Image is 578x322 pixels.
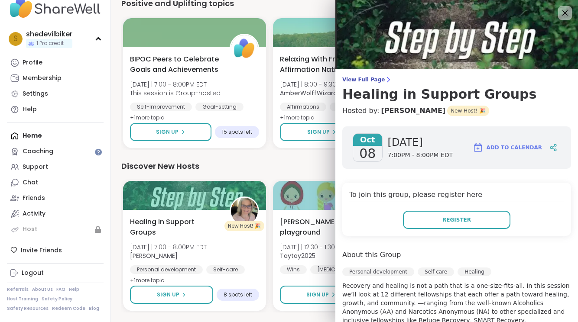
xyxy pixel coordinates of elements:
[231,198,258,225] img: Kelly_Echoes
[130,123,211,141] button: Sign Up
[130,251,178,260] b: [PERSON_NAME]
[7,306,49,312] a: Safety Resources
[23,209,45,218] div: Activity
[280,123,364,141] button: Sign Up
[342,76,571,83] span: View Full Page
[359,146,376,161] span: 08
[7,265,104,281] a: Logout
[473,142,483,153] img: ShareWell Logomark
[23,147,53,156] div: Coaching
[195,103,244,111] div: Goal-setting
[52,306,85,312] a: Redeem Code
[224,291,252,298] span: 8 spots left
[7,175,104,190] a: Chat
[469,137,546,158] button: Add to Calendar
[23,105,37,114] div: Help
[36,40,64,47] span: 1 Pro credit
[23,178,38,187] div: Chat
[95,148,102,155] iframe: Spotlight
[130,103,192,111] div: Self-Improvement
[130,265,203,274] div: Personal development
[388,135,453,149] span: [DATE]
[22,269,44,277] div: Logout
[157,291,179,299] span: Sign Up
[23,163,48,171] div: Support
[349,190,564,202] h4: To join this group, please register here
[342,106,571,116] h4: Hosted by:
[130,217,220,238] span: Healing in Support Groups
[381,106,445,116] a: [PERSON_NAME]
[23,74,62,83] div: Membership
[280,89,337,97] b: AmberWolffWizard
[23,225,37,234] div: Host
[330,103,386,111] div: Good company
[280,265,307,274] div: Wins
[7,159,104,175] a: Support
[206,265,245,274] div: Self-care
[342,267,414,276] div: Personal development
[280,103,326,111] div: Affirmations
[342,250,401,260] h4: About this Group
[353,134,382,146] span: Oct
[306,291,329,299] span: Sign Up
[7,86,104,102] a: Settings
[7,55,104,71] a: Profile
[280,54,370,75] span: Relaxing With Friends: Affirmation Nation Pt 2!
[7,296,38,302] a: Host Training
[7,190,104,206] a: Friends
[403,211,510,229] button: Register
[130,286,213,304] button: Sign Up
[280,251,315,260] b: Taytay2025
[7,206,104,222] a: Activity
[7,102,104,117] a: Help
[388,151,453,160] span: 7:00PM - 8:00PM EDT
[23,58,42,67] div: Profile
[231,35,258,62] img: ShareWell
[458,267,491,276] div: Healing
[280,243,356,251] span: [DATE] | 12:30 - 1:30PM EDT
[26,29,72,39] div: shedevilbiker
[487,144,542,151] span: Add to Calendar
[42,296,72,302] a: Safety Policy
[222,129,252,135] span: 15 spots left
[121,160,568,172] div: Discover New Hosts
[7,242,104,258] div: Invite Friends
[342,76,571,102] a: View Full PageHealing in Support Groups
[342,87,571,102] h3: Healing in Support Groups
[130,243,207,251] span: [DATE] | 7:00 - 8:00PM EDT
[32,287,53,293] a: About Us
[447,106,489,116] span: New Host! 🎉
[280,80,357,89] span: [DATE] | 8:00 - 9:30PM EDT
[13,33,18,45] span: s
[56,287,65,293] a: FAQ
[307,128,330,136] span: Sign Up
[280,286,362,304] button: Sign Up
[7,144,104,159] a: Coaching
[7,71,104,86] a: Membership
[156,128,179,136] span: Sign Up
[130,89,221,97] span: This session is Group-hosted
[7,287,29,293] a: Referrals
[130,54,220,75] span: BIPOC Peers to Celebrate Goals and Achievements
[442,216,471,224] span: Register
[280,217,370,238] span: [PERSON_NAME] playground
[23,194,45,203] div: Friends
[310,265,367,274] div: [MEDICAL_DATA]
[130,80,221,89] span: [DATE] | 7:00 - 8:00PM EDT
[418,267,454,276] div: Self-care
[89,306,99,312] a: Blog
[23,90,48,98] div: Settings
[7,222,104,237] a: Host
[224,221,264,231] div: New Host! 🎉
[69,287,79,293] a: Help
